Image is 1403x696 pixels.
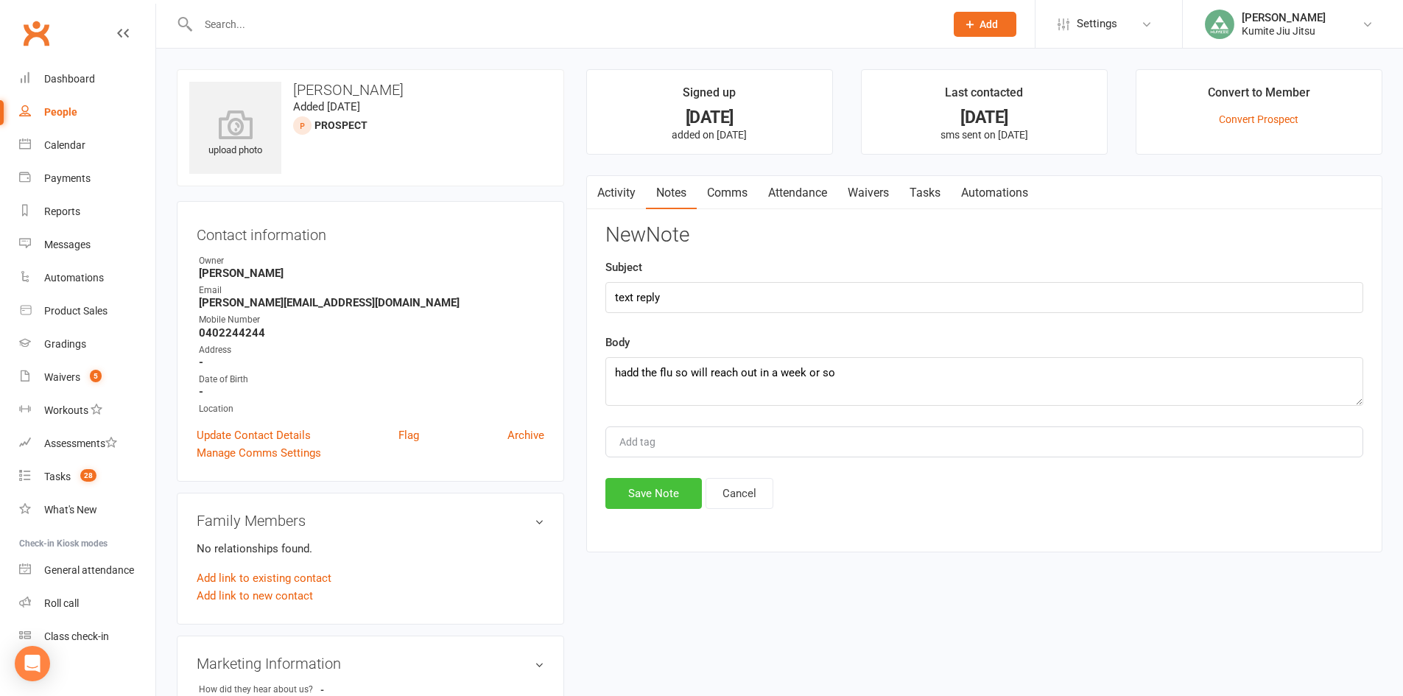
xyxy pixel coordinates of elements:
[293,100,360,113] time: Added [DATE]
[19,129,155,162] a: Calendar
[19,620,155,653] a: Class kiosk mode
[19,493,155,527] a: What's New
[15,646,50,681] div: Open Intercom Messenger
[44,471,71,482] div: Tasks
[199,296,544,309] strong: [PERSON_NAME][EMAIL_ADDRESS][DOMAIN_NAME]
[199,356,544,369] strong: -
[44,272,104,284] div: Automations
[605,224,1363,247] h3: New Note
[189,110,281,158] div: upload photo
[875,110,1094,125] div: [DATE]
[618,433,669,451] input: Add tag
[954,12,1016,37] button: Add
[1208,83,1310,110] div: Convert to Member
[19,587,155,620] a: Roll call
[80,469,96,482] span: 28
[980,18,998,30] span: Add
[19,195,155,228] a: Reports
[197,221,544,243] h3: Contact information
[18,15,54,52] a: Clubworx
[19,554,155,587] a: General attendance kiosk mode
[197,513,544,529] h3: Family Members
[1242,11,1326,24] div: [PERSON_NAME]
[44,73,95,85] div: Dashboard
[646,176,697,210] a: Notes
[44,106,77,118] div: People
[837,176,899,210] a: Waivers
[605,357,1363,406] textarea: hadd the flu so will reach out in a week or so
[697,176,758,210] a: Comms
[90,370,102,382] span: 5
[19,261,155,295] a: Automations
[875,129,1094,141] p: sms sent on [DATE]
[197,444,321,462] a: Manage Comms Settings
[605,334,630,351] label: Body
[197,655,544,672] h3: Marketing Information
[44,205,80,217] div: Reports
[44,371,80,383] div: Waivers
[44,597,79,609] div: Roll call
[44,305,108,317] div: Product Sales
[587,176,646,210] a: Activity
[19,295,155,328] a: Product Sales
[44,239,91,250] div: Messages
[19,460,155,493] a: Tasks 28
[314,119,368,131] snap: prospect
[44,504,97,516] div: What's New
[44,139,85,151] div: Calendar
[706,478,773,509] button: Cancel
[605,259,642,276] label: Subject
[199,284,544,298] div: Email
[199,254,544,268] div: Owner
[197,540,544,558] p: No relationships found.
[19,162,155,195] a: Payments
[197,426,311,444] a: Update Contact Details
[19,394,155,427] a: Workouts
[199,326,544,340] strong: 0402244244
[605,478,702,509] button: Save Note
[189,82,552,98] h3: [PERSON_NAME]
[899,176,951,210] a: Tasks
[44,172,91,184] div: Payments
[683,83,736,110] div: Signed up
[600,129,819,141] p: added on [DATE]
[194,14,935,35] input: Search...
[44,338,86,350] div: Gradings
[199,385,544,398] strong: -
[1205,10,1234,39] img: thumb_image1713433996.png
[1219,113,1298,125] a: Convert Prospect
[758,176,837,210] a: Attendance
[19,96,155,129] a: People
[199,267,544,280] strong: [PERSON_NAME]
[19,427,155,460] a: Assessments
[945,83,1023,110] div: Last contacted
[507,426,544,444] a: Archive
[199,373,544,387] div: Date of Birth
[600,110,819,125] div: [DATE]
[199,313,544,327] div: Mobile Number
[951,176,1038,210] a: Automations
[1242,24,1326,38] div: Kumite Jiu Jitsu
[197,569,331,587] a: Add link to existing contact
[44,630,109,642] div: Class check-in
[199,343,544,357] div: Address
[44,437,117,449] div: Assessments
[1077,7,1117,41] span: Settings
[199,402,544,416] div: Location
[197,587,313,605] a: Add link to new contact
[320,684,405,695] strong: -
[19,361,155,394] a: Waivers 5
[19,328,155,361] a: Gradings
[19,63,155,96] a: Dashboard
[19,228,155,261] a: Messages
[44,404,88,416] div: Workouts
[44,564,134,576] div: General attendance
[398,426,419,444] a: Flag
[605,282,1363,313] input: optional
